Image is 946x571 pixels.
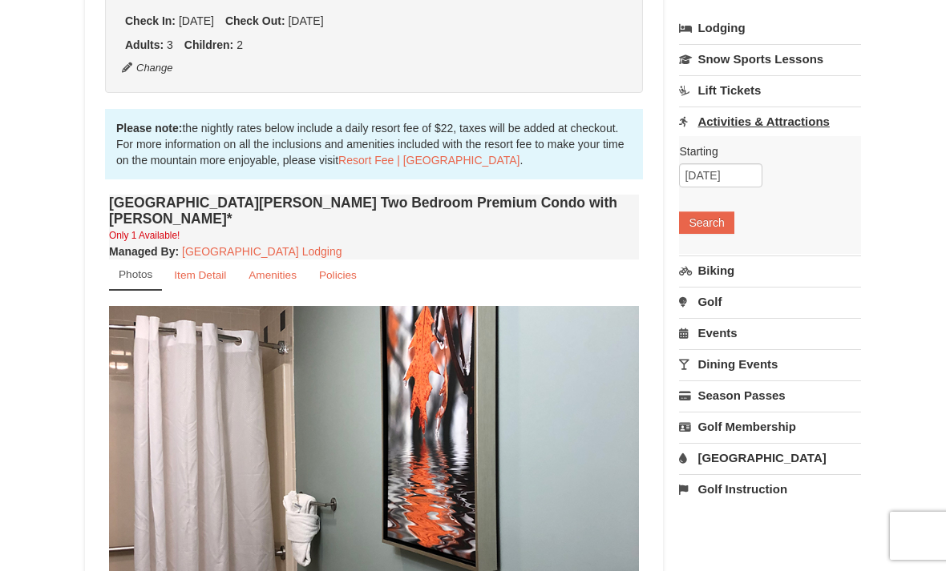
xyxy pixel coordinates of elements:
[249,269,297,281] small: Amenities
[125,38,164,51] strong: Adults:
[679,443,861,472] a: [GEOGRAPHIC_DATA]
[105,109,643,179] div: the nightly rates below include a daily resort fee of $22, taxes will be added at checkout. For m...
[679,107,861,136] a: Activities & Attractions
[679,143,849,159] label: Starting
[679,75,861,105] a: Lift Tickets
[174,269,226,281] small: Item Detail
[238,259,307,291] a: Amenities
[182,245,342,258] a: [GEOGRAPHIC_DATA] Lodging
[125,14,176,27] strong: Check In:
[679,318,861,348] a: Events
[679,474,861,504] a: Golf Instruction
[179,14,214,27] span: [DATE]
[225,14,285,27] strong: Check Out:
[119,268,152,280] small: Photos
[184,38,233,51] strong: Children:
[338,154,519,167] a: Resort Fee | [GEOGRAPHIC_DATA]
[167,38,173,51] span: 3
[679,14,861,42] a: Lodging
[109,195,639,227] h4: [GEOGRAPHIC_DATA][PERSON_NAME] Two Bedroom Premium Condo with [PERSON_NAME]*
[109,230,180,241] small: Only 1 Available!
[679,44,861,74] a: Snow Sports Lessons
[109,259,162,291] a: Photos
[121,59,174,77] button: Change
[679,211,734,234] button: Search
[116,122,182,135] strong: Please note:
[679,255,861,285] a: Biking
[319,269,357,281] small: Policies
[109,245,175,258] span: Managed By
[679,412,861,441] a: Golf Membership
[109,245,179,258] strong: :
[679,349,861,379] a: Dining Events
[679,287,861,316] a: Golf
[236,38,243,51] span: 2
[164,259,236,291] a: Item Detail
[309,259,367,291] a: Policies
[679,380,861,410] a: Season Passes
[288,14,323,27] span: [DATE]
